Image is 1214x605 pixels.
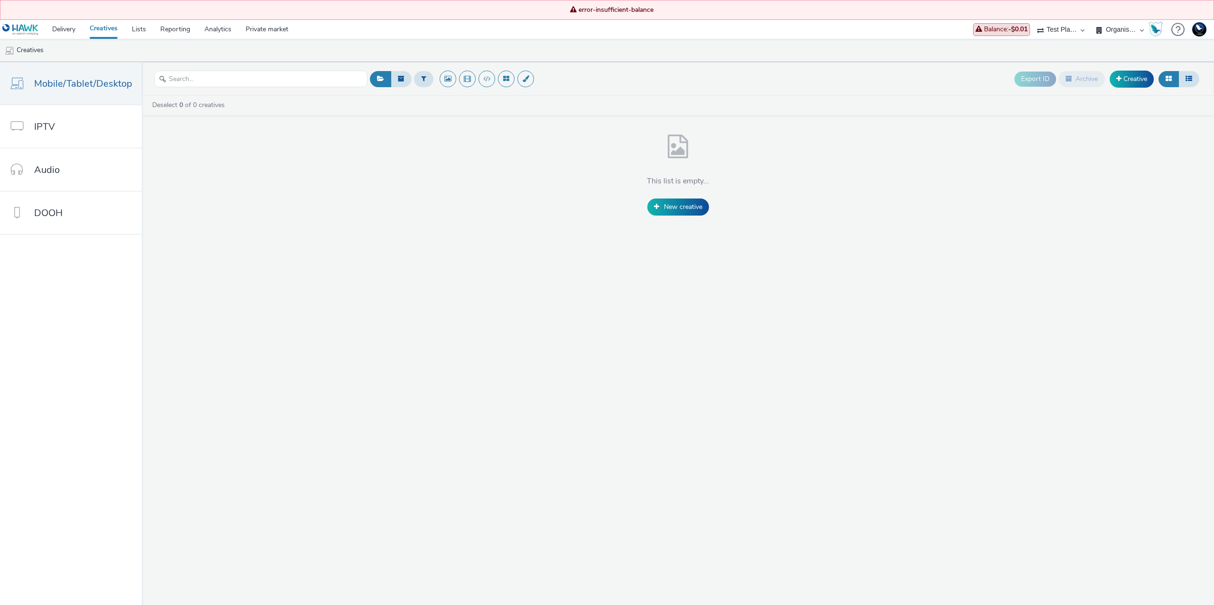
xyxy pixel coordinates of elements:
a: Reporting [153,20,197,39]
h4: This list is empty... [647,176,709,187]
strong: -$0.01 [1008,25,1028,34]
strong: 0 [179,100,183,109]
div: Today's expenses are not yet included in the balance [973,23,1030,36]
button: Table [1178,71,1199,87]
a: Analytics [197,20,239,39]
a: Lists [125,20,153,39]
a: Private market [239,20,295,39]
span: error-insufficient-balance [19,5,1204,15]
a: Hawk Academy [1149,22,1167,37]
span: DOOH [34,206,63,220]
a: Creative [1110,71,1154,88]
input: Search... [154,71,368,87]
a: Creatives [83,20,125,39]
span: IPTV [34,120,55,134]
a: Delivery [45,20,83,39]
a: Balance:-$0.01 [973,23,1030,36]
span: New creative [664,202,702,211]
span: Audio [34,163,60,177]
a: Deselect of 0 creatives [151,100,229,109]
button: Archive [1058,71,1105,87]
span: Mobile/Tablet/Desktop [34,77,132,90]
span: Balance : [975,25,1028,34]
img: mobile [5,46,14,55]
img: Hawk Academy [1149,22,1163,37]
button: Grid [1159,71,1179,87]
img: Support Hawk [1192,22,1206,36]
img: undefined Logo [2,24,39,36]
button: Export ID [1014,72,1056,87]
a: New creative [647,199,709,216]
